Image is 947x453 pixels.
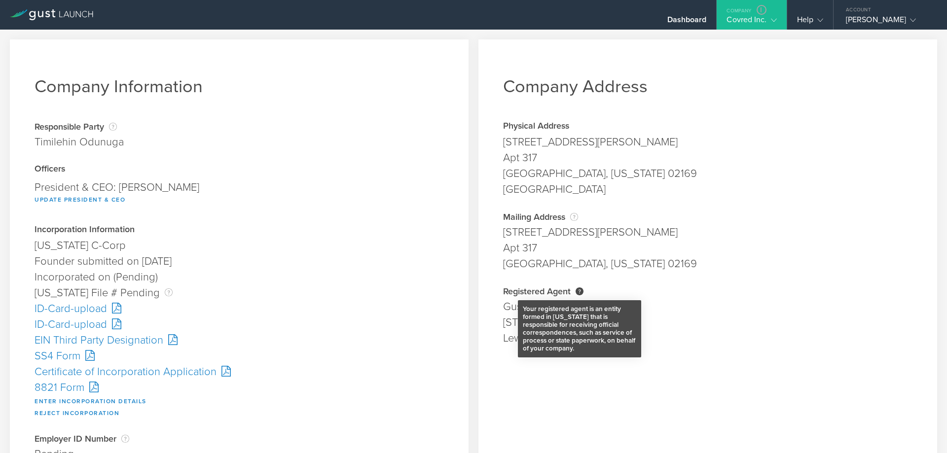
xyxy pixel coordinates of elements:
div: Responsible Party [35,122,124,132]
div: Apt 317 [503,240,912,256]
div: [US_STATE] File # Pending [35,285,444,301]
div: Certificate of Incorporation Application [35,364,444,380]
div: President & CEO: [PERSON_NAME] [35,177,444,210]
div: Incorporation Information [35,225,444,235]
div: [PERSON_NAME] [846,15,930,30]
button: Enter Incorporation Details [35,395,146,407]
div: Founder submitted on [DATE] [35,253,444,269]
div: [STREET_ADDRESS][PERSON_NAME] [503,134,912,150]
div: Timilehin Odunuga [35,134,124,150]
div: [GEOGRAPHIC_DATA] [503,181,912,197]
div: SS4 Form [35,348,444,364]
div: Help [797,15,823,30]
div: 8821 Form [35,380,444,395]
button: Update President & CEO [35,194,125,206]
button: Reject Incorporation [35,407,119,419]
iframe: Chat Widget [898,406,947,453]
div: ID-Card-upload [35,301,444,316]
div: Apt 317 [503,150,912,166]
div: EIN Third Party Designation [35,332,444,348]
div: [STREET_ADDRESS][PERSON_NAME] [503,224,912,240]
div: Lewes, DE 19958 [503,330,912,346]
div: [US_STATE] C-Corp [35,238,444,253]
div: Dashboard [667,15,707,30]
div: Mailing Address [503,212,912,222]
div: [STREET_ADDRESS] [503,314,912,330]
div: Officers [35,165,444,174]
div: Your registered agent is an entity formed in [US_STATE] that is responsible for receiving officia... [523,305,636,352]
div: [GEOGRAPHIC_DATA], [US_STATE] 02169 [503,256,912,272]
div: Covred Inc. [727,15,776,30]
h1: Company Address [503,76,912,97]
div: Employer ID Number [35,434,444,444]
h1: Company Information [35,76,444,97]
div: ID-Card-upload [35,316,444,332]
div: Registered Agent [503,286,912,296]
div: Gust [US_STATE] [503,299,912,314]
div: [GEOGRAPHIC_DATA], [US_STATE] 02169 [503,166,912,181]
div: Incorporated on (Pending) [35,269,444,285]
div: Physical Address [503,122,912,132]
